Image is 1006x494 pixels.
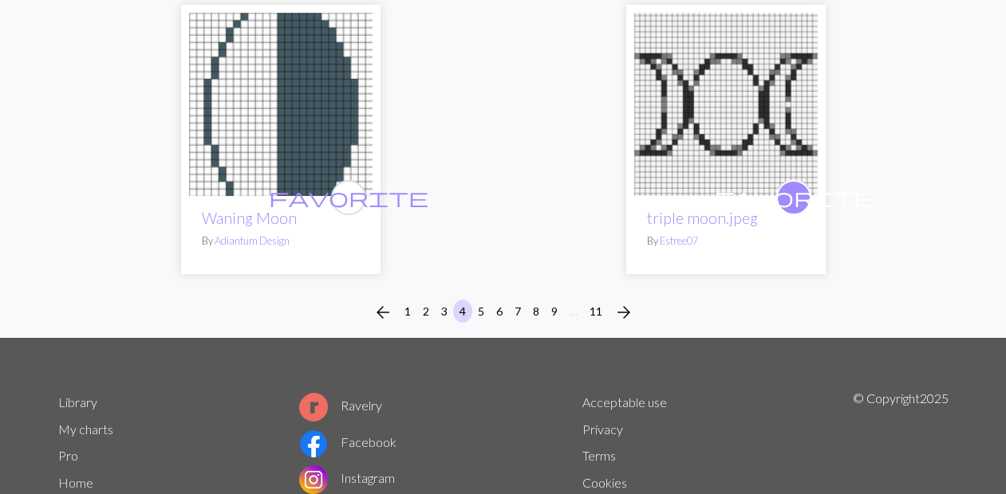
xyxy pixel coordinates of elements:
button: favourite [776,180,811,215]
a: waning moon [189,95,373,110]
button: 9 [545,300,564,323]
button: favourite [331,180,366,215]
img: Instagram logo [299,465,328,494]
p: By [647,233,805,249]
img: triple moon.jpeg [634,13,818,196]
span: arrow_forward [614,301,633,323]
a: Facebook [299,434,396,449]
a: Ravelry [299,398,382,413]
a: Adiantum Design [215,234,290,247]
img: waning moon [189,13,373,196]
button: 11 [583,300,609,323]
i: favourite [714,182,874,214]
a: Terms [582,448,616,463]
span: favorite [714,185,874,210]
button: 3 [435,300,454,323]
span: favorite [269,185,428,210]
i: favourite [269,182,428,214]
button: 2 [416,300,436,323]
button: 1 [398,300,417,323]
button: 5 [471,300,491,323]
button: Next [608,300,640,325]
a: Home [58,475,93,490]
a: Library [58,394,97,410]
a: Waning Moon [202,209,297,227]
p: By [202,233,360,249]
a: Acceptable use [582,394,667,410]
button: 4 [453,300,472,323]
nav: Page navigation [367,300,640,325]
a: Estree07 [660,234,698,247]
a: Pro [58,448,78,463]
a: Privacy [582,421,623,437]
i: Next [614,303,633,322]
a: Cookies [582,475,627,490]
a: My charts [58,421,113,437]
a: triple moon.jpeg [634,95,818,110]
a: Instagram [299,470,395,485]
button: Previous [367,300,399,325]
button: 7 [508,300,527,323]
button: 8 [527,300,546,323]
img: Ravelry logo [299,393,328,421]
a: triple moon.jpeg [647,209,758,227]
button: 6 [490,300,509,323]
img: Facebook logo [299,429,328,458]
span: arrow_back [373,301,393,323]
i: Previous [373,303,393,322]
